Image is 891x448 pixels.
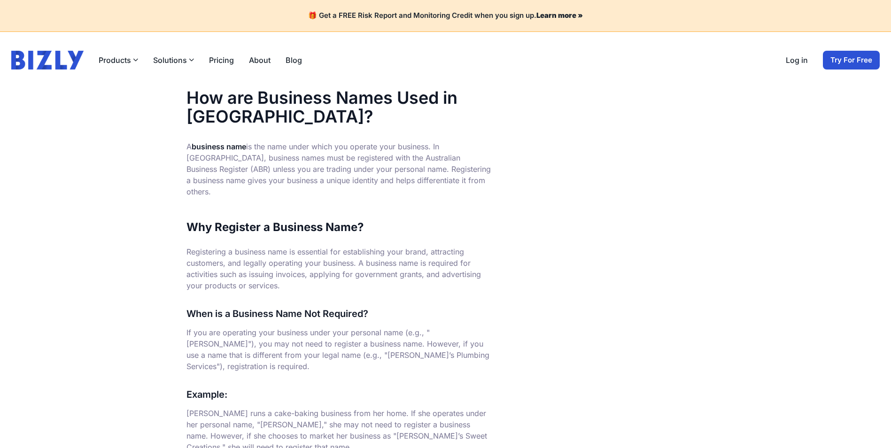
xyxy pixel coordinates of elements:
p: A is the name under which you operate your business. In [GEOGRAPHIC_DATA], business names must be... [186,141,492,197]
button: Solutions [153,54,194,66]
a: Log in [786,54,808,66]
h3: When is a Business Name Not Required? [186,306,492,321]
h1: How are Business Names Used in [GEOGRAPHIC_DATA]? [186,88,492,126]
p: If you are operating your business under your personal name (e.g., "[PERSON_NAME]"), you may not ... [186,327,492,372]
a: Pricing [209,54,234,66]
strong: business name [192,142,246,151]
a: Try For Free [823,51,880,70]
a: About [249,54,271,66]
a: Blog [286,54,302,66]
h2: Why Register a Business Name? [186,220,492,235]
a: Learn more » [536,11,583,20]
button: Products [99,54,138,66]
h3: Example: [186,387,492,402]
h4: 🎁 Get a FREE Risk Report and Monitoring Credit when you sign up. [11,11,880,20]
p: Registering a business name is essential for establishing your brand, attracting customers, and l... [186,246,492,291]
